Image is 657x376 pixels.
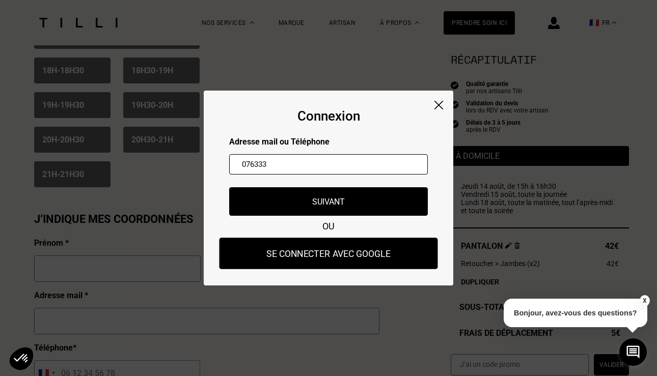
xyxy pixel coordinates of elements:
[229,187,428,216] button: Suivant
[229,137,428,147] p: Adresse mail ou Téléphone
[322,221,335,232] span: OU
[434,101,443,109] img: close
[639,295,649,306] button: X
[297,108,360,124] div: Connexion
[220,238,438,269] button: Se connecter avec Google
[504,299,647,327] p: Bonjour, avez-vous des questions?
